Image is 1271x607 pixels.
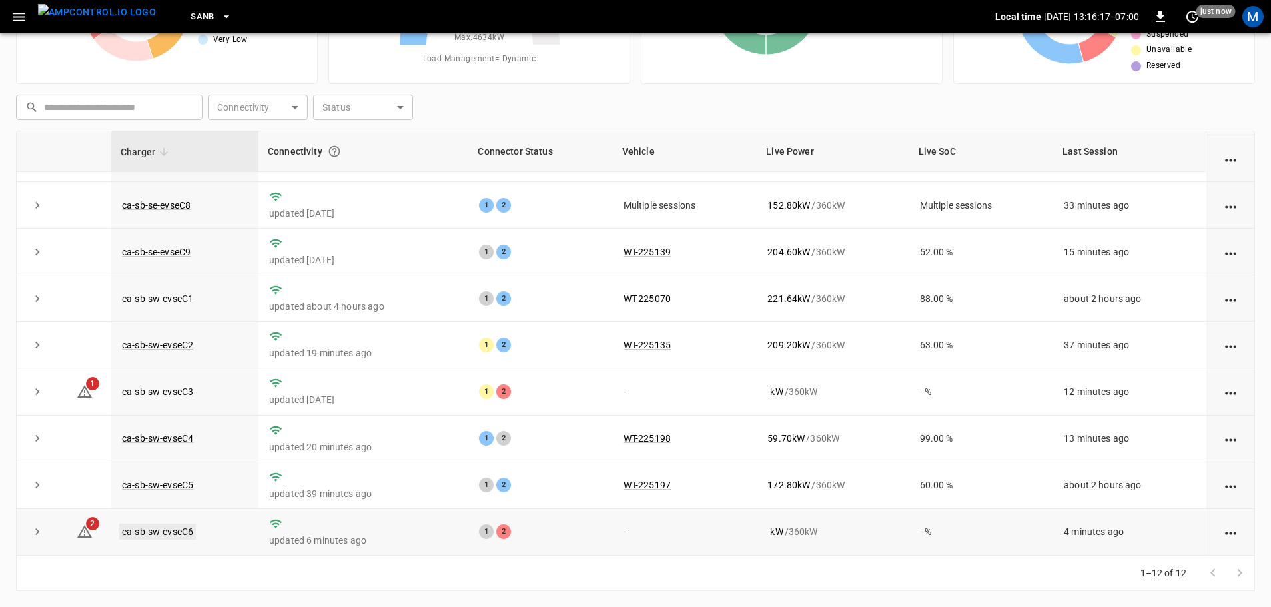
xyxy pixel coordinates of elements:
[269,346,458,360] p: updated 19 minutes ago
[213,33,248,47] span: Very Low
[185,4,237,30] button: SanB
[767,199,810,212] p: 152.80 kW
[624,433,671,444] a: WT-225198
[767,432,898,445] div: / 360 kW
[767,338,810,352] p: 209.20 kW
[1053,368,1206,415] td: 12 minutes ago
[122,247,191,257] a: ca-sb-se-evseC9
[1053,182,1206,229] td: 33 minutes ago
[479,384,494,399] div: 1
[27,522,47,542] button: expand row
[496,291,511,306] div: 2
[624,247,671,257] a: WT-225139
[496,524,511,539] div: 2
[122,200,191,211] a: ca-sb-se-evseC8
[909,275,1054,322] td: 88.00 %
[624,480,671,490] a: WT-225197
[468,131,612,172] th: Connector Status
[613,368,757,415] td: -
[1222,432,1239,445] div: action cell options
[122,433,193,444] a: ca-sb-sw-evseC4
[767,525,898,538] div: / 360 kW
[1196,5,1236,18] span: just now
[909,416,1054,462] td: 99.00 %
[454,31,504,45] span: Max. 4634 kW
[121,144,173,160] span: Charger
[909,462,1054,509] td: 60.00 %
[1222,292,1239,305] div: action cell options
[77,526,93,536] a: 2
[479,245,494,259] div: 1
[1222,199,1239,212] div: action cell options
[1053,275,1206,322] td: about 2 hours ago
[122,293,193,304] a: ca-sb-sw-evseC1
[27,475,47,495] button: expand row
[613,131,757,172] th: Vehicle
[38,4,156,21] img: ampcontrol.io logo
[122,480,193,490] a: ca-sb-sw-evseC5
[479,291,494,306] div: 1
[1222,338,1239,352] div: action cell options
[77,386,93,396] a: 1
[1222,478,1239,492] div: action cell options
[624,293,671,304] a: WT-225070
[1053,509,1206,556] td: 4 minutes ago
[1053,322,1206,368] td: 37 minutes ago
[909,131,1054,172] th: Live SoC
[1222,525,1239,538] div: action cell options
[269,534,458,547] p: updated 6 minutes ago
[479,338,494,352] div: 1
[909,229,1054,275] td: 52.00 %
[322,139,346,163] button: Connection between the charger and our software.
[119,524,196,540] a: ca-sb-sw-evseC6
[27,242,47,262] button: expand row
[995,10,1041,23] p: Local time
[613,182,757,229] td: Multiple sessions
[479,198,494,213] div: 1
[767,385,783,398] p: - kW
[269,393,458,406] p: updated [DATE]
[1222,245,1239,259] div: action cell options
[496,478,511,492] div: 2
[767,292,810,305] p: 221.64 kW
[122,386,193,397] a: ca-sb-sw-evseC3
[27,335,47,355] button: expand row
[496,198,511,213] div: 2
[496,338,511,352] div: 2
[1222,152,1239,165] div: action cell options
[767,432,805,445] p: 59.70 kW
[1053,131,1206,172] th: Last Session
[27,289,47,308] button: expand row
[27,382,47,402] button: expand row
[1182,6,1203,27] button: set refresh interval
[1222,385,1239,398] div: action cell options
[767,245,810,259] p: 204.60 kW
[909,182,1054,229] td: Multiple sessions
[767,199,898,212] div: / 360 kW
[767,478,898,492] div: / 360 kW
[496,431,511,446] div: 2
[767,338,898,352] div: / 360 kW
[909,368,1054,415] td: - %
[269,440,458,454] p: updated 20 minutes ago
[269,300,458,313] p: updated about 4 hours ago
[27,428,47,448] button: expand row
[496,245,511,259] div: 2
[86,377,99,390] span: 1
[767,525,783,538] p: - kW
[1053,416,1206,462] td: 13 minutes ago
[1146,28,1189,41] span: Suspended
[479,524,494,539] div: 1
[268,139,459,163] div: Connectivity
[767,478,810,492] p: 172.80 kW
[86,517,99,530] span: 2
[269,487,458,500] p: updated 39 minutes ago
[269,207,458,220] p: updated [DATE]
[191,9,214,25] span: SanB
[479,431,494,446] div: 1
[767,385,898,398] div: / 360 kW
[269,253,458,267] p: updated [DATE]
[122,340,193,350] a: ca-sb-sw-evseC2
[1140,566,1187,580] p: 1–12 of 12
[1146,59,1180,73] span: Reserved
